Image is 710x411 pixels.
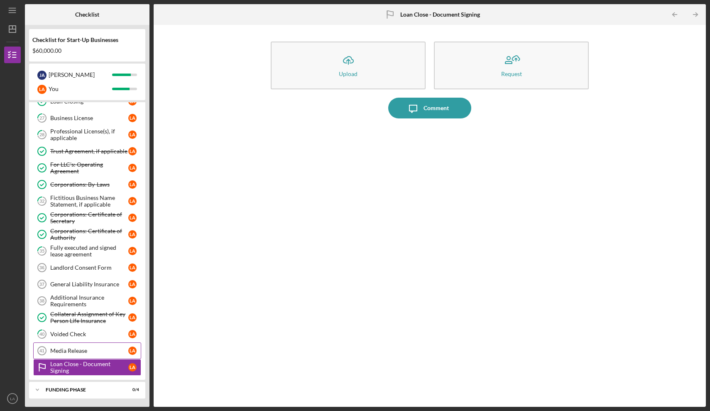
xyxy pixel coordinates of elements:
div: L A [128,114,137,122]
div: Request [501,71,522,77]
a: Corporations: By-LawsLA [33,176,141,193]
div: L A [37,85,47,94]
div: General Liability Insurance [50,281,128,288]
div: Landlord Consent Form [50,264,128,271]
a: 32Fictitious Business Name Statement, if applicableLA [33,193,141,209]
a: Trust Agreement, if applicableLA [33,143,141,160]
tspan: 28 [39,132,44,138]
div: J A [37,71,47,80]
div: Media Release [50,347,128,354]
button: Upload [271,42,426,89]
tspan: 35 [39,249,44,254]
text: LA [10,396,15,401]
div: Additional Insurance Requirements [50,294,128,308]
div: Trust Agreement, if applicable [50,148,128,155]
tspan: 37 [39,282,44,287]
a: 35Fully executed and signed lease agreementLA [33,243,141,259]
div: You [49,82,112,96]
b: Loan Close - Document Signing [400,11,480,18]
a: Loan Close - Document SigningLA [33,359,141,376]
div: L A [128,330,137,338]
tspan: 38 [39,298,44,303]
div: Business License [50,115,128,121]
div: Professional License(s), if applicable [50,128,128,141]
a: 27Business LicenseLA [33,110,141,126]
div: L A [128,313,137,322]
div: L A [128,197,137,205]
div: L A [128,263,137,272]
div: Loan Close - Document Signing [50,361,128,374]
div: L A [128,180,137,189]
div: L A [128,147,137,155]
div: L A [128,164,137,172]
div: Fictitious Business Name Statement, if applicable [50,194,128,208]
div: Checklist for Start-Up Businesses [32,37,142,43]
b: Checklist [75,11,99,18]
a: 40Voided CheckLA [33,326,141,342]
div: L A [128,297,137,305]
tspan: 32 [39,199,44,204]
div: 0 / 4 [124,387,139,392]
a: Corporations: Certificate of AuthorityLA [33,226,141,243]
button: Comment [388,98,471,118]
button: LA [4,390,21,407]
a: For LLC's: Operating AgreementLA [33,160,141,176]
div: [PERSON_NAME] [49,68,112,82]
div: Corporations: By-Laws [50,181,128,188]
div: L A [128,214,137,222]
div: Corporations: Certificate of Secretary [50,211,128,224]
a: 37General Liability InsuranceLA [33,276,141,293]
div: Collateral Assignment of Key Person Life Insurance [50,311,128,324]
a: Corporations: Certificate of SecretaryLA [33,209,141,226]
div: Funding Phase [46,387,118,392]
a: 36Landlord Consent FormLA [33,259,141,276]
a: 38Additional Insurance RequirementsLA [33,293,141,309]
div: For LLC's: Operating Agreement [50,161,128,175]
div: L A [128,347,137,355]
a: 41Media ReleaseLA [33,342,141,359]
div: L A [128,280,137,288]
a: 28Professional License(s), if applicableLA [33,126,141,143]
div: Fully executed and signed lease agreement [50,244,128,258]
div: Corporations: Certificate of Authority [50,228,128,241]
div: L A [128,363,137,372]
div: L A [128,130,137,139]
tspan: 36 [39,265,44,270]
div: Upload [339,71,357,77]
div: Voided Check [50,331,128,337]
button: Request [434,42,589,89]
div: L A [128,230,137,239]
div: L A [128,247,137,255]
tspan: 41 [39,348,44,353]
div: $60,000.00 [32,47,142,54]
tspan: 40 [39,332,45,337]
a: Collateral Assignment of Key Person Life InsuranceLA [33,309,141,326]
tspan: 27 [39,116,45,121]
div: Comment [424,98,449,118]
